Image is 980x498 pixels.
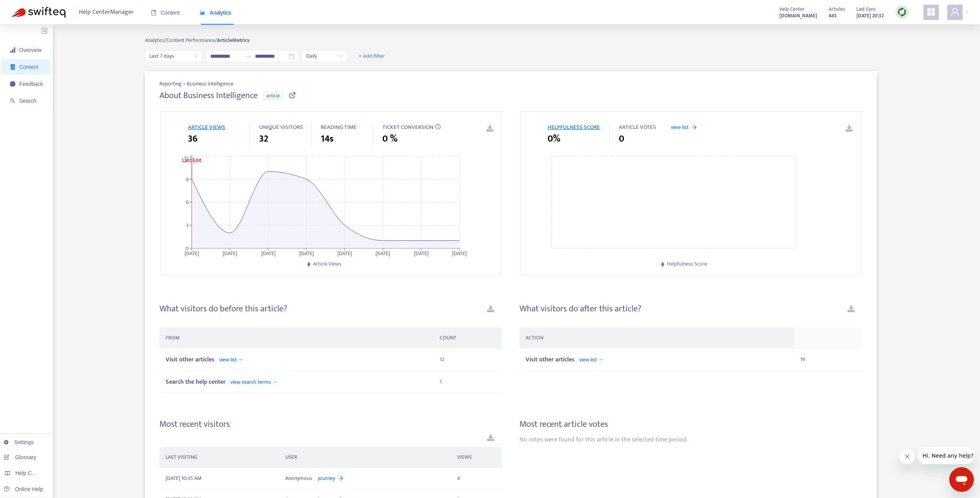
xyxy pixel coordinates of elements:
[451,468,503,489] td: 4
[151,10,156,15] span: book
[856,5,876,13] span: Last Sync
[166,474,201,483] span: [DATE] 10:35 AM
[186,221,189,230] tspan: 3
[79,5,134,20] span: Help Center Manager
[10,98,15,104] span: search
[19,47,42,53] span: Overview
[353,50,391,62] button: + Add filter
[166,354,214,365] span: Visit other articles
[440,377,442,386] span: 1
[4,486,43,492] a: Online Help
[4,439,34,445] a: Settings
[548,132,560,146] span: 0%
[159,79,183,88] span: Reporting
[285,474,312,483] span: Anonymous
[800,355,805,364] span: 19
[382,132,397,146] span: 0 %
[259,132,268,146] span: 32
[230,378,278,386] span: view search terms →
[856,12,884,20] strong: [DATE] 20:32
[321,132,333,146] span: 14s
[338,249,352,258] tspan: [DATE]
[200,10,231,16] span: Analytics
[451,447,503,468] th: VIEWS
[414,249,429,258] tspan: [DATE]
[667,259,707,268] span: Helpfulness Score
[261,249,276,258] tspan: [DATE]
[949,467,974,492] iframe: Button to launch messaging window
[188,122,225,132] span: ARTICLE VIEWS
[19,81,43,87] span: Feedback
[145,36,217,45] span: Analytics/ Content Performance/
[452,249,467,258] tspan: [DATE]
[159,328,434,349] th: FROM
[926,7,936,17] span: appstore
[186,198,189,207] tspan: 6
[246,53,252,59] span: to
[779,11,817,20] a: [DOMAIN_NAME]
[15,470,47,476] span: Help Centers
[217,36,250,45] strong: Article Metrics
[897,7,907,17] img: sync.dc5367851b00ba804db3.png
[299,249,314,258] tspan: [DATE]
[779,12,817,20] strong: [DOMAIN_NAME]
[186,244,189,253] tspan: 0
[219,355,243,364] span: view list →
[313,259,342,268] span: Article Views
[19,64,38,70] span: Content
[619,132,624,146] span: 0
[184,249,199,258] tspan: [DATE]
[4,454,36,460] a: Glossary
[526,354,575,365] span: Visit other articles
[519,328,794,349] th: ACTION
[900,449,915,464] iframe: Close message
[10,64,15,70] span: container
[12,7,65,18] img: Swifteq
[318,474,335,483] span: journey
[519,434,687,445] span: No votes were found for this article in the selected time period.
[918,447,974,464] iframe: Message from company
[321,122,357,132] span: READING TIME
[306,50,343,62] span: Daily
[671,123,689,131] span: view list
[548,122,600,132] span: HELPFULNESS SCORE
[279,447,451,468] th: USER
[779,5,805,13] span: Help Center
[186,175,189,184] tspan: 9
[434,328,502,349] th: COUNT
[376,249,390,258] tspan: [DATE]
[159,90,258,101] h4: About Business Intelligence
[338,476,343,481] span: arrow-right
[151,10,180,16] span: Content
[829,5,845,13] span: Articles
[200,10,205,15] span: area-chart
[149,50,198,62] span: Last 7 days
[829,12,837,20] strong: 445
[519,304,642,314] h4: What visitors do after this article?
[10,47,15,53] span: signal
[184,154,189,163] tspan: 12
[619,122,656,132] span: ARTICLE VOTES
[579,355,603,364] span: view list →
[223,249,238,258] tspan: [DATE]
[187,80,233,88] span: Business Intelligence
[166,377,226,387] span: Search the help center
[188,132,198,146] span: 36
[183,79,187,88] span: >
[19,98,36,104] span: Search
[246,53,252,59] span: swap-right
[692,125,697,130] span: arrow-right
[159,419,503,429] h4: Most recent visitors
[259,122,303,132] span: UNIQUE VISITORS
[382,122,434,132] span: TICKET CONVERSION
[182,156,201,165] tspan: Last Edit
[10,81,15,87] span: message
[519,419,863,429] h4: Most recent article votes
[159,447,280,468] th: LAST VISITING
[950,7,960,17] span: user
[263,92,283,100] span: article
[440,355,444,364] span: 12
[358,52,385,61] span: + Add filter
[159,304,287,314] h4: What visitors do before this article?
